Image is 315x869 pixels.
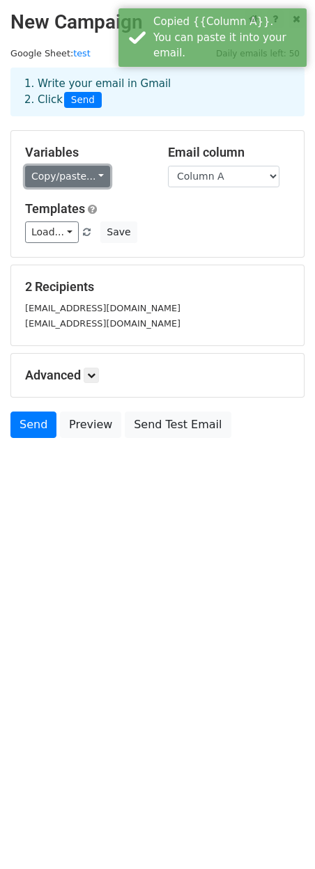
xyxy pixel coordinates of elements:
small: [EMAIL_ADDRESS][DOMAIN_NAME] [25,303,180,313]
small: Google Sheet: [10,48,91,58]
button: Save [100,221,137,243]
h5: Advanced [25,368,290,383]
h2: New Campaign [10,10,305,34]
a: Send [10,412,56,438]
a: test [73,48,91,58]
iframe: Chat Widget [245,802,315,869]
a: Preview [60,412,121,438]
a: Copy/paste... [25,166,110,187]
h5: 2 Recipients [25,279,290,295]
h5: Variables [25,145,147,160]
div: 1. Write your email in Gmail 2. Click [14,76,301,108]
h5: Email column [168,145,290,160]
small: [EMAIL_ADDRESS][DOMAIN_NAME] [25,318,180,329]
span: Send [64,92,102,109]
a: Load... [25,221,79,243]
a: Templates [25,201,85,216]
div: Widget de chat [245,802,315,869]
div: Copied {{Column A}}. You can paste it into your email. [153,14,301,61]
a: Send Test Email [125,412,231,438]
